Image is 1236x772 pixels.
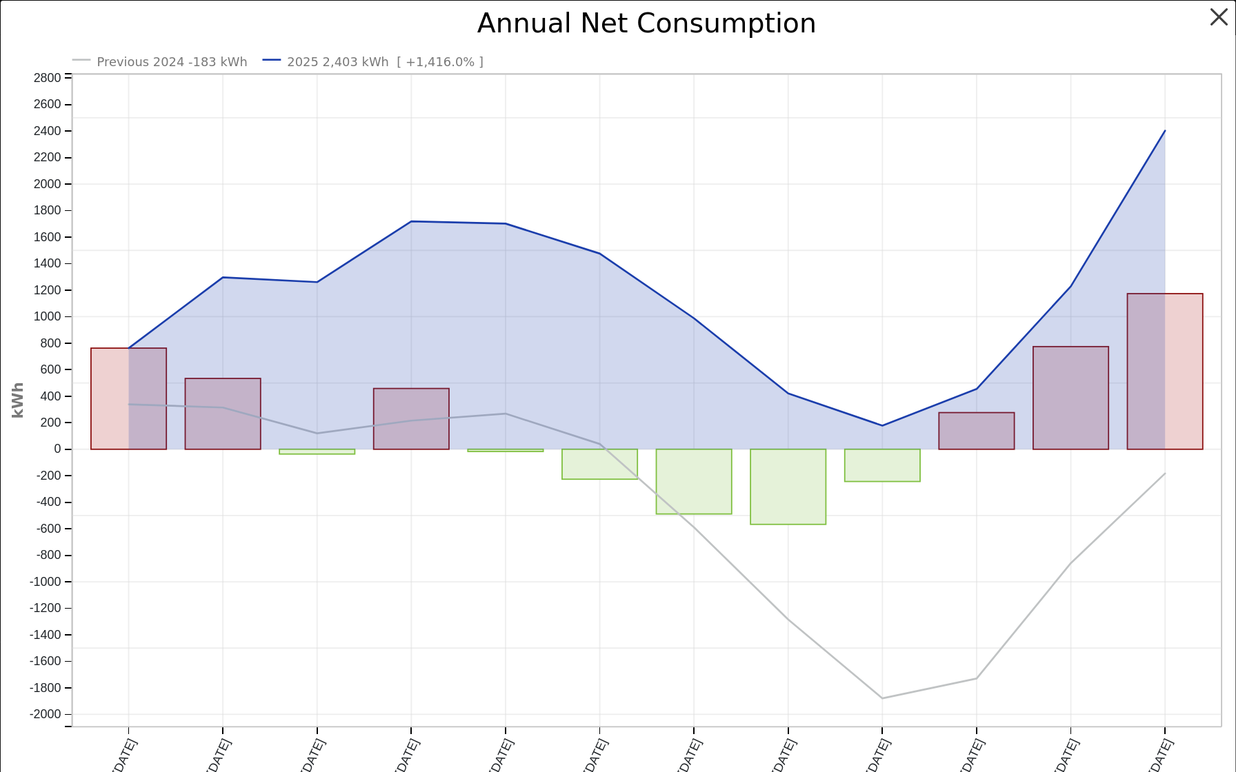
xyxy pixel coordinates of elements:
[34,203,61,217] text: 1800
[186,378,261,449] rect: onclick=""
[406,416,416,425] circle: onclick=""
[30,628,61,642] text: -1400
[34,124,61,138] text: 2400
[287,54,484,69] text: 2025 2,403 kWh [ +1,416.0% ]
[34,177,61,191] text: 2000
[37,548,61,562] text: -800
[34,150,61,164] text: 2200
[37,496,61,509] text: -400
[877,693,887,703] circle: onclick=""
[34,230,61,244] text: 1600
[1033,347,1108,449] rect: onclick=""
[30,681,61,695] text: -1800
[9,382,26,418] text: kWh
[41,389,61,403] text: 400
[595,439,604,449] circle: onclick=""
[595,249,604,258] circle: onclick=""
[218,403,228,412] circle: onclick=""
[312,277,322,287] circle: onclick=""
[406,216,416,226] circle: onclick=""
[34,98,61,112] text: 2600
[34,309,61,323] text: 1000
[501,409,510,418] circle: onclick=""
[30,654,61,668] text: -1600
[784,615,793,624] circle: onclick=""
[477,7,817,39] text: Annual Net Consumption
[1160,126,1170,136] circle: onclick=""
[562,449,637,479] rect: onclick=""
[218,272,228,282] circle: onclick=""
[1160,469,1170,478] circle: onclick=""
[97,54,248,69] text: Previous 2024 -183 kWh
[468,449,543,451] rect: onclick=""
[657,449,732,514] rect: onclick=""
[689,522,699,532] circle: onclick=""
[54,443,61,456] text: 0
[689,314,699,323] circle: onclick=""
[1066,281,1075,291] circle: onclick=""
[972,673,981,683] circle: onclick=""
[279,449,355,454] rect: onclick=""
[877,420,887,430] circle: onclick=""
[41,363,61,376] text: 600
[312,429,322,438] circle: onclick=""
[41,416,61,429] text: 200
[30,707,61,721] text: -2000
[34,71,61,85] text: 2800
[37,469,61,482] text: -200
[34,256,61,270] text: 1400
[501,219,510,228] circle: onclick=""
[972,384,981,394] circle: onclick=""
[123,343,133,353] circle: onclick=""
[374,389,449,449] rect: onclick=""
[30,575,61,589] text: -1000
[784,389,793,398] circle: onclick=""
[750,449,826,525] rect: onclick=""
[37,522,61,536] text: -600
[91,348,166,449] rect: onclick=""
[939,413,1014,449] rect: onclick=""
[34,283,61,297] text: 1200
[845,449,920,482] rect: onclick=""
[41,336,61,350] text: 800
[1066,558,1075,568] circle: onclick=""
[1128,294,1203,449] rect: onclick=""
[30,601,61,615] text: -1200
[123,400,133,409] circle: onclick=""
